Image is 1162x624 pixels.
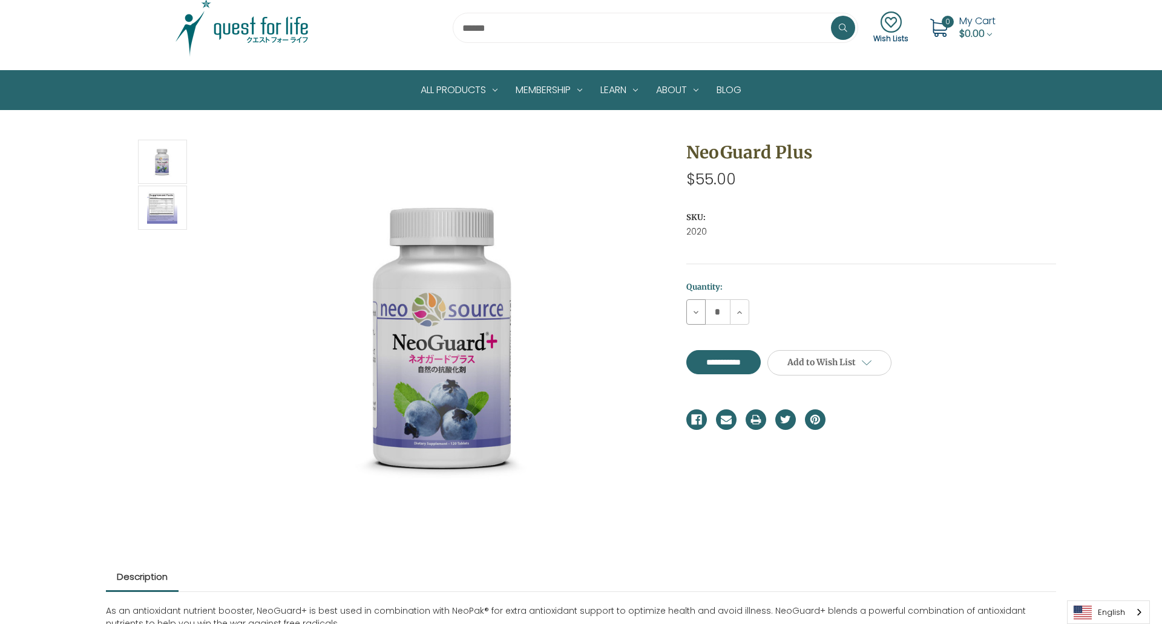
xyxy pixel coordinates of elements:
img: NeoGuard Plus [292,188,595,490]
img: NeoGuard Plus [147,187,177,228]
a: Learn [591,71,647,109]
a: Membership [507,71,591,109]
label: Quantity: [686,281,1056,293]
a: Blog [707,71,750,109]
img: NeoGuard Plus [147,141,177,182]
dt: SKU: [686,212,1053,224]
a: Cart with 0 items [959,14,996,41]
a: Print [746,409,766,430]
span: $0.00 [959,27,985,41]
a: Add to Wish List [767,350,891,375]
a: All Products [412,71,507,109]
a: Description [106,564,179,590]
span: My Cart [959,14,996,28]
h1: NeoGuard Plus [686,140,1056,165]
a: About [647,71,707,109]
a: Wish Lists [873,11,908,44]
span: Add to Wish List [787,357,856,368]
span: 0 [942,16,954,28]
dd: 2020 [686,226,1056,238]
span: $55.00 [686,169,736,190]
